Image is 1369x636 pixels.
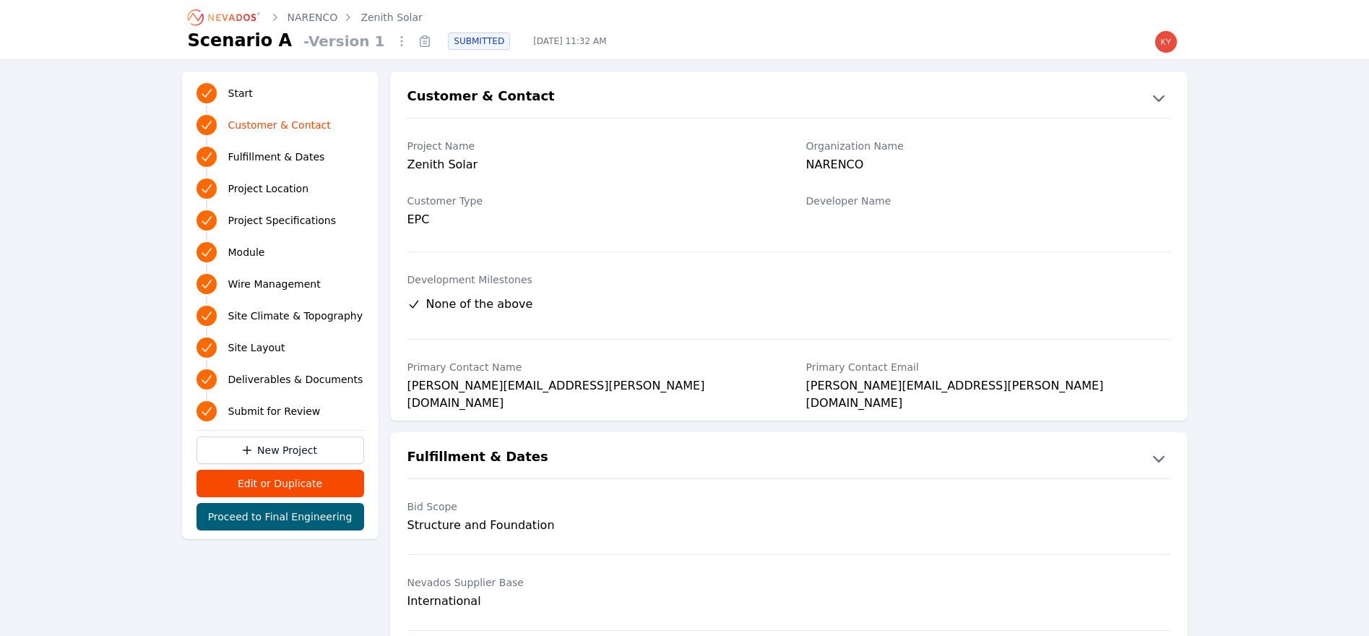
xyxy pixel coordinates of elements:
[288,10,338,25] a: NARENCO
[806,360,1170,374] label: Primary Contact Email
[1154,30,1178,53] img: kyle.macdougall@nevados.solar
[407,377,772,397] div: [PERSON_NAME][EMAIL_ADDRESS][PERSON_NAME][DOMAIN_NAME]
[448,33,510,50] div: SUBMITTED
[228,277,321,291] span: Wire Management
[228,340,285,355] span: Site Layout
[806,377,1170,397] div: [PERSON_NAME][EMAIL_ADDRESS][PERSON_NAME][DOMAIN_NAME]
[197,470,364,497] button: Edit or Duplicate
[806,139,1170,153] label: Organization Name
[228,404,321,418] span: Submit for Review
[407,575,772,590] label: Nevados Supplier Base
[407,517,772,534] div: Structure and Foundation
[407,86,555,109] h2: Customer & Contact
[298,31,390,51] span: - Version 1
[228,118,331,132] span: Customer & Contact
[360,10,422,25] a: Zenith Solar
[228,86,253,100] span: Start
[188,29,293,52] h1: Scenario A
[188,6,423,29] nav: Breadcrumb
[522,35,618,47] span: [DATE] 11:32 AM
[407,360,772,374] label: Primary Contact Name
[197,503,364,530] button: Proceed to Final Engineering
[407,499,772,514] label: Bid Scope
[390,447,1188,470] button: Fulfillment & Dates
[806,194,1170,208] label: Developer Name
[228,150,325,164] span: Fulfillment & Dates
[407,447,548,470] h2: Fulfillment & Dates
[197,80,364,424] nav: Progress
[390,86,1188,109] button: Customer & Contact
[426,296,533,313] span: None of the above
[407,272,1170,287] label: Development Milestones
[407,194,772,208] label: Customer Type
[407,139,772,153] label: Project Name
[228,213,337,228] span: Project Specifications
[228,372,363,387] span: Deliverables & Documents
[806,156,1170,176] div: NARENCO
[228,245,265,259] span: Module
[407,156,772,176] div: Zenith Solar
[228,309,363,323] span: Site Climate & Topography
[228,181,309,196] span: Project Location
[407,211,772,228] div: EPC
[407,593,772,610] div: International
[197,437,364,464] a: New Project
